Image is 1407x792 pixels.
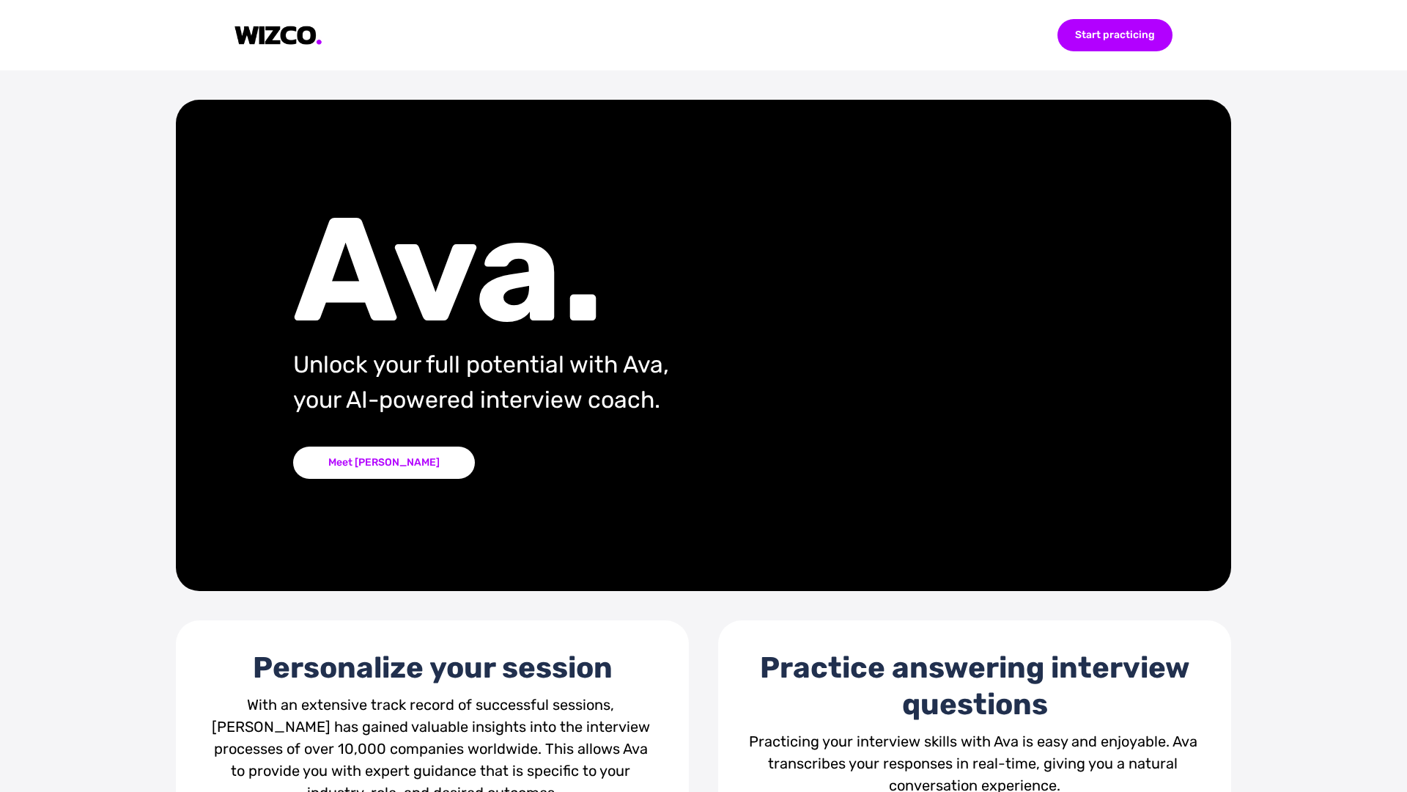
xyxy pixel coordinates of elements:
div: Personalize your session [205,650,660,686]
img: logo [234,26,322,45]
div: Unlock your full potential with Ava, your AI-powered interview coach. [293,347,798,417]
div: Meet [PERSON_NAME] [293,447,475,479]
div: Practice answering interview questions [747,650,1202,723]
div: Ava. [293,212,798,329]
div: Start practicing [1057,19,1172,51]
